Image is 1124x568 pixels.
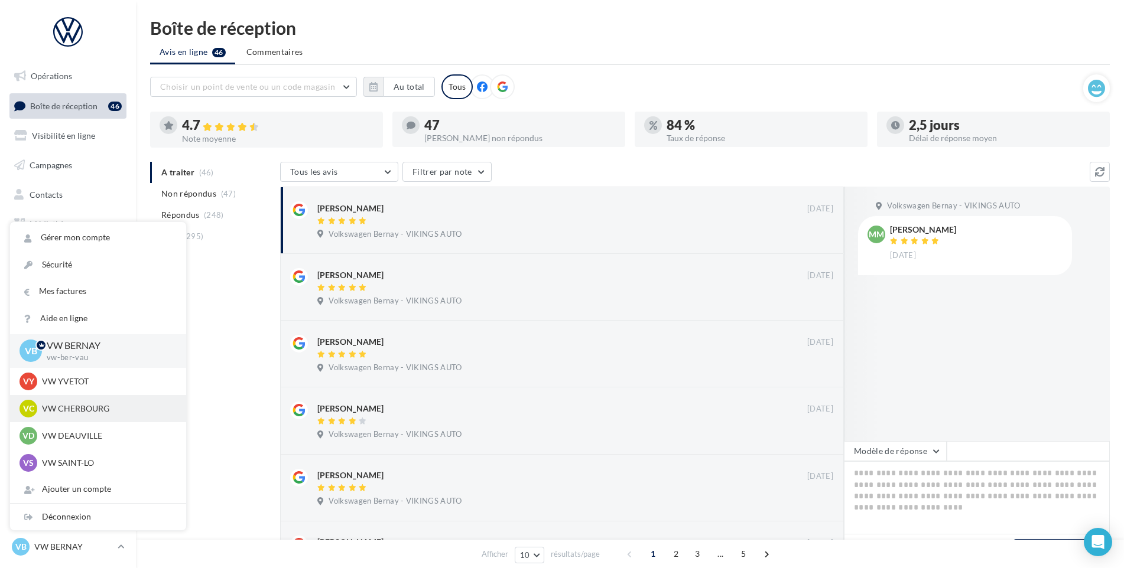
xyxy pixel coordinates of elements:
a: VB VW BERNAY [9,536,126,558]
button: Modèle de réponse [844,441,947,461]
span: [DATE] [807,337,833,348]
div: 4.7 [182,119,373,132]
button: Au total [363,77,435,97]
p: VW YVETOT [42,376,172,387]
span: Tous les avis [290,167,338,177]
div: 46 [108,102,122,111]
div: 47 [424,119,616,132]
div: Note moyenne [182,135,373,143]
button: Ignorer [795,428,834,445]
div: Open Intercom Messenger [1084,528,1112,556]
div: [PERSON_NAME] [317,203,384,214]
span: VB [25,344,37,358]
span: MM [869,228,884,240]
a: Contacts [7,182,129,207]
span: 1 [644,544,662,563]
span: Volkswagen Bernay - VIKINGS AUTO [329,429,462,440]
span: Boîte de réception [30,100,98,110]
div: [PERSON_NAME] non répondus [424,134,616,142]
div: Délai de réponse moyen [909,134,1100,142]
a: Médiathèque [7,211,129,236]
span: Volkswagen Bernay - VIKINGS AUTO [329,296,462,306]
span: Contacts [30,189,63,199]
span: résultats/page [551,549,600,560]
span: VB [15,541,27,553]
div: Ajouter un compte [10,476,186,502]
a: Visibilité en ligne [7,123,129,148]
button: Tous les avis [280,162,398,182]
span: Volkswagen Bernay - VIKINGS AUTO [329,363,462,373]
div: [PERSON_NAME] [890,226,956,234]
a: Opérations [7,64,129,89]
p: VW BERNAY [34,541,113,553]
p: VW SAINT-LO [42,457,172,469]
div: Boîte de réception [150,19,1110,37]
button: Ignorer [795,294,834,311]
span: Volkswagen Bernay - VIKINGS AUTO [329,496,462,507]
a: Calendrier [7,241,129,266]
span: VY [23,376,34,387]
span: VC [23,403,34,414]
div: [PERSON_NAME] [317,536,384,548]
a: Gérer mon compte [10,224,186,251]
button: Ignorer [795,227,834,244]
span: Choisir un point de vente ou un code magasin [160,81,335,92]
div: [PERSON_NAME] [317,469,384,481]
span: (248) [204,210,224,220]
p: vw-ber-vau [47,352,167,363]
a: Sécurité [10,252,186,278]
span: Afficher [482,549,508,560]
span: ... [711,544,730,563]
div: Tous [441,74,473,99]
span: [DATE] [807,538,833,549]
a: Aide en ligne [10,305,186,332]
span: 5 [734,544,753,563]
span: Non répondus [161,188,216,200]
span: VD [22,430,34,442]
a: Mes factures [10,278,186,305]
span: Visibilité en ligne [32,130,95,141]
div: [PERSON_NAME] [317,336,384,348]
span: Volkswagen Bernay - VIKINGS AUTO [887,201,1020,211]
span: Commentaires [246,46,303,58]
span: Répondus [161,209,200,221]
span: [DATE] [890,250,916,261]
span: [DATE] [807,404,833,414]
div: 84 % [667,119,858,132]
span: [DATE] [807,204,833,214]
span: Médiathèque [30,218,78,228]
span: Opérations [31,71,72,81]
button: Ignorer [795,495,834,511]
span: (295) [184,231,204,241]
span: [DATE] [807,471,833,482]
div: Taux de réponse [667,134,858,142]
p: VW BERNAY [47,339,167,352]
div: Déconnexion [10,504,186,530]
div: [PERSON_NAME] [317,269,384,281]
a: Campagnes [7,153,129,178]
p: VW CHERBOURG [42,403,172,414]
button: 10 [515,547,545,563]
span: Campagnes [30,160,72,170]
span: VS [23,457,34,469]
button: Au total [384,77,435,97]
button: Filtrer par note [402,162,492,182]
span: 2 [667,544,686,563]
span: 10 [520,550,530,560]
span: 3 [688,544,707,563]
span: (47) [221,189,236,198]
span: [DATE] [807,270,833,281]
div: [PERSON_NAME] [317,403,384,414]
a: Boîte de réception46 [7,93,129,119]
a: PLV et print personnalisable [7,270,129,305]
span: Volkswagen Bernay - VIKINGS AUTO [329,229,462,240]
button: Ignorer [795,361,834,377]
div: 2,5 jours [909,119,1100,132]
a: Campagnes DataOnDemand [7,309,129,344]
button: Choisir un point de vente ou un code magasin [150,77,357,97]
p: VW DEAUVILLE [42,430,172,442]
